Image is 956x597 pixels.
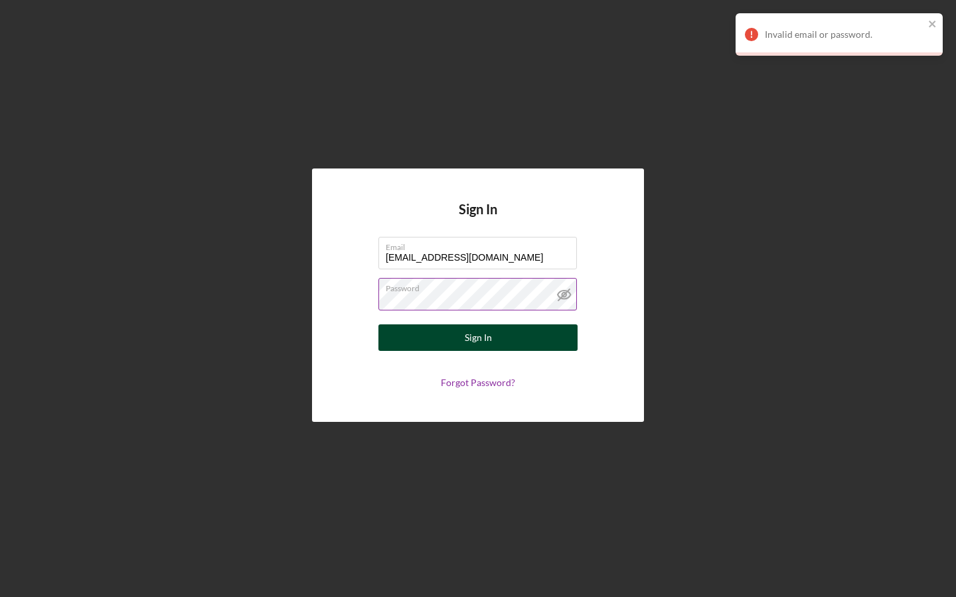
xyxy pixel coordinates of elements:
[765,29,924,40] div: Invalid email or password.
[386,237,577,252] label: Email
[928,19,937,31] button: close
[465,324,492,351] div: Sign In
[441,377,515,388] a: Forgot Password?
[386,279,577,293] label: Password
[459,202,497,237] h4: Sign In
[378,324,578,351] button: Sign In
